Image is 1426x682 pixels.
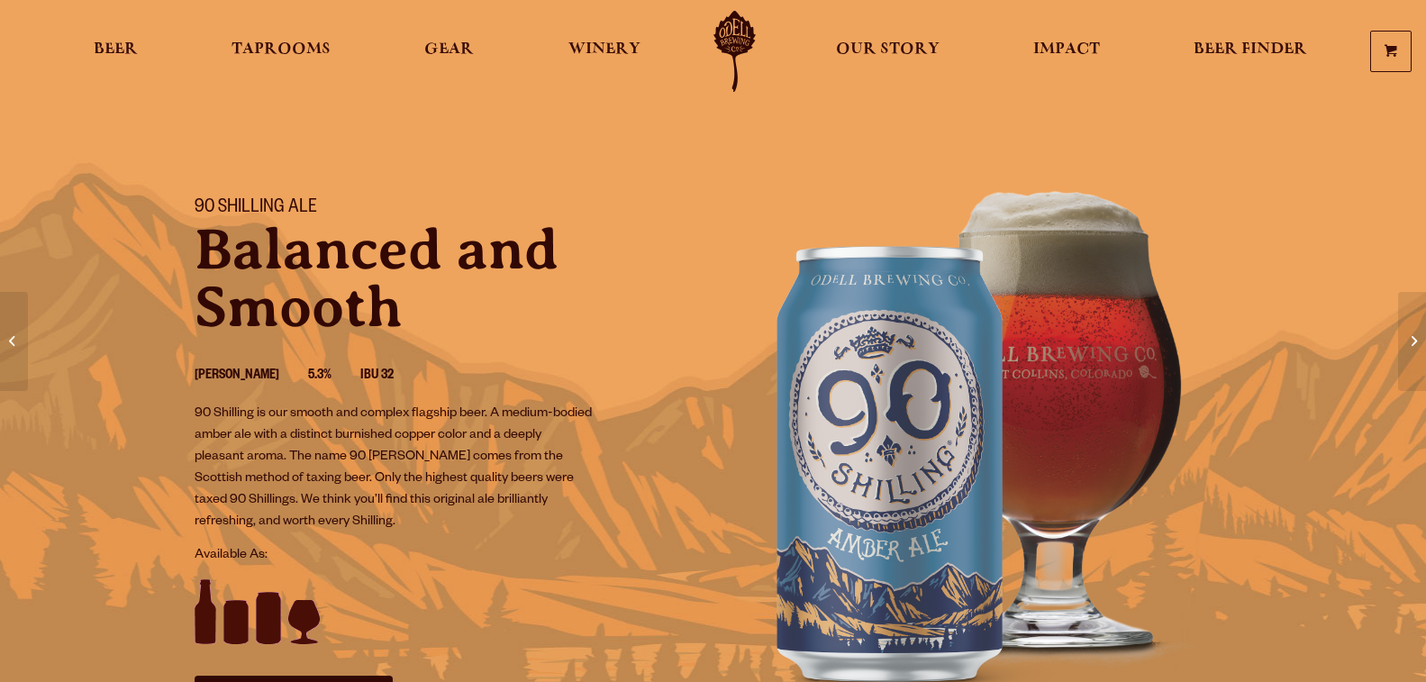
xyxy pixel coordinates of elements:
[232,42,331,57] span: Taprooms
[1022,11,1112,92] a: Impact
[568,42,640,57] span: Winery
[308,365,360,388] li: 5.3%
[1033,42,1100,57] span: Impact
[220,11,342,92] a: Taprooms
[195,365,308,388] li: [PERSON_NAME]
[94,42,138,57] span: Beer
[82,11,150,92] a: Beer
[195,197,692,221] h1: 90 Shilling Ale
[195,545,692,567] p: Available As:
[1194,42,1307,57] span: Beer Finder
[424,42,474,57] span: Gear
[824,11,951,92] a: Our Story
[360,365,422,388] li: IBU 32
[557,11,652,92] a: Winery
[1182,11,1319,92] a: Beer Finder
[195,404,593,533] p: 90 Shilling is our smooth and complex flagship beer. A medium-bodied amber ale with a distinct bu...
[701,11,768,92] a: Odell Home
[195,221,692,336] p: Balanced and Smooth
[413,11,486,92] a: Gear
[836,42,940,57] span: Our Story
